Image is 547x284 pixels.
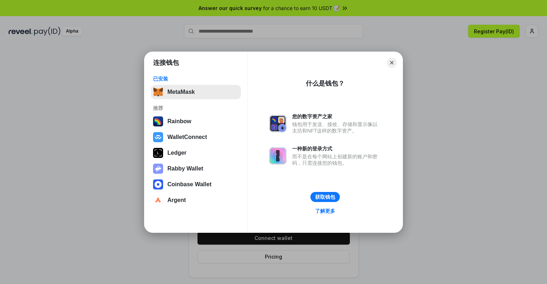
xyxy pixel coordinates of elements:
div: 一种新的登录方式 [292,145,381,152]
div: WalletConnect [167,134,207,140]
div: Rabby Wallet [167,165,203,172]
button: Rainbow [151,114,241,129]
div: Coinbase Wallet [167,181,211,188]
div: 了解更多 [315,208,335,214]
img: svg+xml,%3Csvg%20width%3D%2228%22%20height%3D%2228%22%20viewBox%3D%220%200%2028%2028%22%20fill%3D... [153,179,163,189]
div: Ledger [167,150,186,156]
img: svg+xml,%3Csvg%20width%3D%2228%22%20height%3D%2228%22%20viewBox%3D%220%200%2028%2028%22%20fill%3D... [153,195,163,205]
img: svg+xml,%3Csvg%20fill%3D%22none%22%20height%3D%2233%22%20viewBox%3D%220%200%2035%2033%22%20width%... [153,87,163,97]
button: MetaMask [151,85,241,99]
img: svg+xml,%3Csvg%20xmlns%3D%22http%3A%2F%2Fwww.w3.org%2F2000%2Fsvg%22%20fill%3D%22none%22%20viewBox... [269,147,286,164]
div: 已安装 [153,76,239,82]
a: 了解更多 [311,206,339,216]
h1: 连接钱包 [153,58,179,67]
div: Rainbow [167,118,191,125]
img: svg+xml,%3Csvg%20width%3D%22120%22%20height%3D%22120%22%20viewBox%3D%220%200%20120%20120%22%20fil... [153,116,163,126]
div: 获取钱包 [315,194,335,200]
img: svg+xml,%3Csvg%20xmlns%3D%22http%3A%2F%2Fwww.w3.org%2F2000%2Fsvg%22%20width%3D%2228%22%20height%3... [153,148,163,158]
button: WalletConnect [151,130,241,144]
button: Argent [151,193,241,207]
button: Close [387,58,397,68]
img: svg+xml,%3Csvg%20width%3D%2228%22%20height%3D%2228%22%20viewBox%3D%220%200%2028%2028%22%20fill%3D... [153,132,163,142]
div: 您的数字资产之家 [292,113,381,120]
div: 推荐 [153,105,239,111]
div: MetaMask [167,89,195,95]
button: 获取钱包 [310,192,340,202]
img: svg+xml,%3Csvg%20xmlns%3D%22http%3A%2F%2Fwww.w3.org%2F2000%2Fsvg%22%20fill%3D%22none%22%20viewBox... [153,164,163,174]
img: svg+xml,%3Csvg%20xmlns%3D%22http%3A%2F%2Fwww.w3.org%2F2000%2Fsvg%22%20fill%3D%22none%22%20viewBox... [269,115,286,132]
div: Argent [167,197,186,203]
div: 钱包用于发送、接收、存储和显示像以太坊和NFT这样的数字资产。 [292,121,381,134]
div: 而不是在每个网站上创建新的账户和密码，只需连接您的钱包。 [292,153,381,166]
div: 什么是钱包？ [306,79,344,88]
button: Ledger [151,146,241,160]
button: Coinbase Wallet [151,177,241,192]
button: Rabby Wallet [151,162,241,176]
